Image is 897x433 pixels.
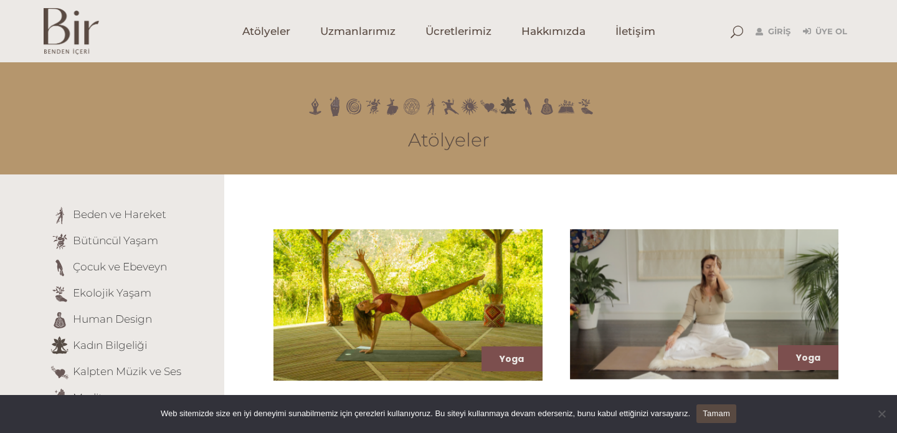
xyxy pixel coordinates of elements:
[615,24,655,39] span: İletişim
[803,24,847,39] a: Üye Ol
[320,24,396,39] span: Uzmanlarımız
[161,407,690,420] span: Web sitemizde size en iyi deneyimi sunabilmemiz için çerezleri kullanıyoruz. Bu siteyi kullanmaya...
[73,365,181,378] a: Kalpten Müzik ve Ses
[756,24,790,39] a: Giriş
[73,313,152,325] a: Human Design
[855,391,885,421] iframe: Intercom live chat
[73,208,166,221] a: Beden ve Hareket
[73,391,133,404] a: Meditasyon
[521,24,586,39] span: Hakkımızda
[73,287,151,299] a: Ekolojik Yaşam
[796,351,821,364] a: Yoga
[425,24,491,39] span: Ücretlerimiz
[73,339,147,351] a: Kadın Bilgeliği
[73,260,167,273] a: Çocuk ve Ebeveyn
[696,404,736,423] a: Tamam
[242,24,290,39] span: Atölyeler
[73,234,158,247] a: Bütüncül Yaşam
[500,353,524,365] a: Yoga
